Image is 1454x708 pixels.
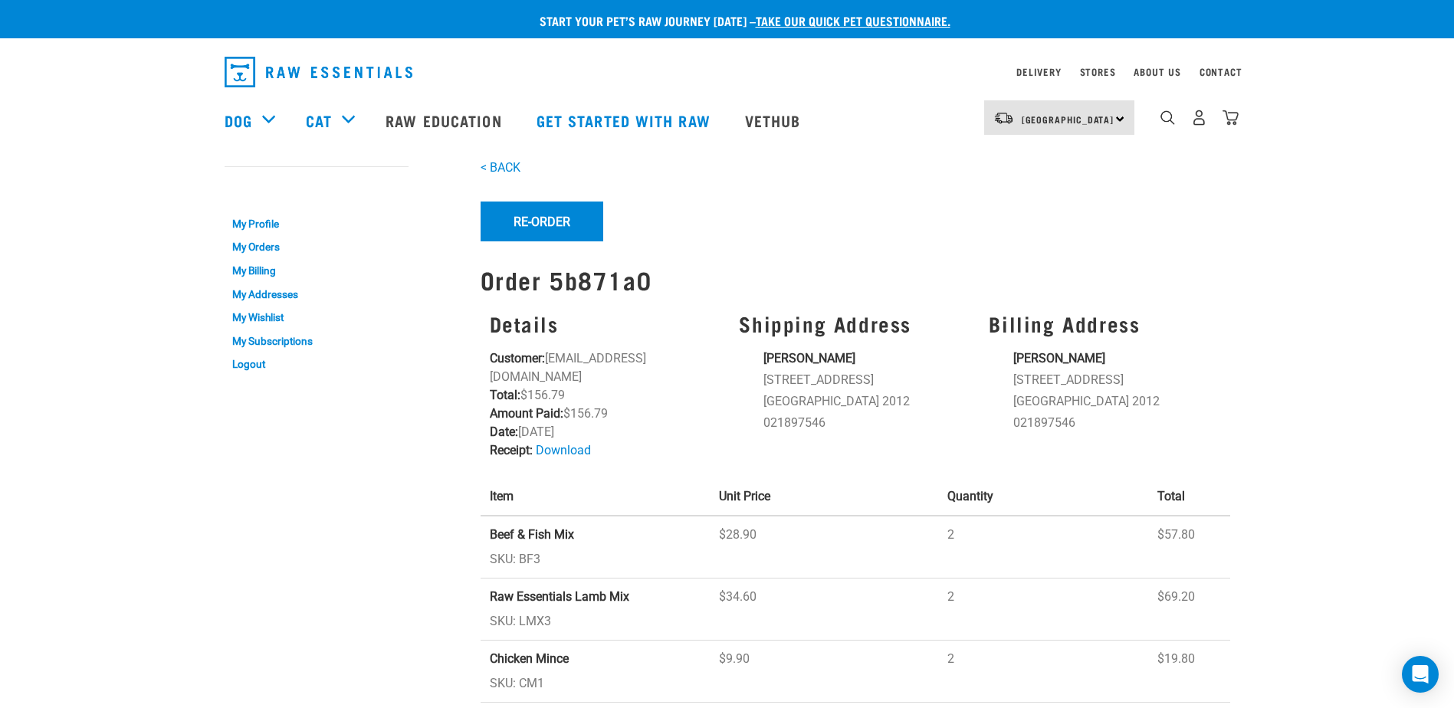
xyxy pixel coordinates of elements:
[1016,69,1061,74] a: Delivery
[763,371,970,389] li: [STREET_ADDRESS]
[993,111,1014,125] img: van-moving.png
[490,651,569,666] strong: Chicken Mince
[763,414,970,432] li: 021897546
[225,182,299,188] a: My Account
[481,266,1230,293] h1: Order 5b871a0
[225,212,409,236] a: My Profile
[1013,371,1220,389] li: [STREET_ADDRESS]
[1148,641,1229,703] td: $19.80
[225,329,409,353] a: My Subscriptions
[710,478,938,516] th: Unit Price
[521,90,730,151] a: Get started with Raw
[225,236,409,260] a: My Orders
[989,312,1220,336] h3: Billing Address
[756,17,950,24] a: take our quick pet questionnaire.
[481,641,710,703] td: SKU: CM1
[225,352,409,376] a: Logout
[225,109,252,132] a: Dog
[490,424,518,439] strong: Date:
[490,351,545,365] strong: Customer:
[938,478,1149,516] th: Quantity
[1200,69,1242,74] a: Contact
[1191,110,1207,126] img: user.png
[225,306,409,329] a: My Wishlist
[490,589,629,604] strong: Raw Essentials Lamb Mix
[225,283,409,306] a: My Addresses
[1080,69,1116,74] a: Stores
[1013,414,1220,432] li: 021897546
[490,406,563,421] strong: Amount Paid:
[710,516,938,579] td: $28.90
[710,641,938,703] td: $9.90
[1148,516,1229,579] td: $57.80
[490,312,721,336] h3: Details
[225,259,409,283] a: My Billing
[481,478,710,516] th: Item
[1022,116,1114,122] span: [GEOGRAPHIC_DATA]
[1134,69,1180,74] a: About Us
[710,579,938,641] td: $34.60
[1013,392,1220,411] li: [GEOGRAPHIC_DATA] 2012
[212,51,1242,93] nav: dropdown navigation
[1148,478,1229,516] th: Total
[938,641,1149,703] td: 2
[481,516,710,579] td: SKU: BF3
[1402,656,1439,693] div: Open Intercom Messenger
[739,312,970,336] h3: Shipping Address
[1160,110,1175,125] img: home-icon-1@2x.png
[1148,579,1229,641] td: $69.20
[481,303,730,469] div: [EMAIL_ADDRESS][DOMAIN_NAME] $156.79 $156.79 [DATE]
[370,90,520,151] a: Raw Education
[938,579,1149,641] td: 2
[481,202,603,241] button: Re-Order
[306,109,332,132] a: Cat
[1013,351,1105,365] strong: [PERSON_NAME]
[490,527,574,542] strong: Beef & Fish Mix
[490,443,533,457] strong: Receipt:
[763,392,970,411] li: [GEOGRAPHIC_DATA] 2012
[938,516,1149,579] td: 2
[481,160,520,175] a: < BACK
[763,351,855,365] strong: [PERSON_NAME]
[225,57,412,87] img: Raw Essentials Logo
[1223,110,1239,126] img: home-icon@2x.png
[730,90,820,151] a: Vethub
[490,388,520,402] strong: Total:
[536,443,591,457] a: Download
[481,579,710,641] td: SKU: LMX3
